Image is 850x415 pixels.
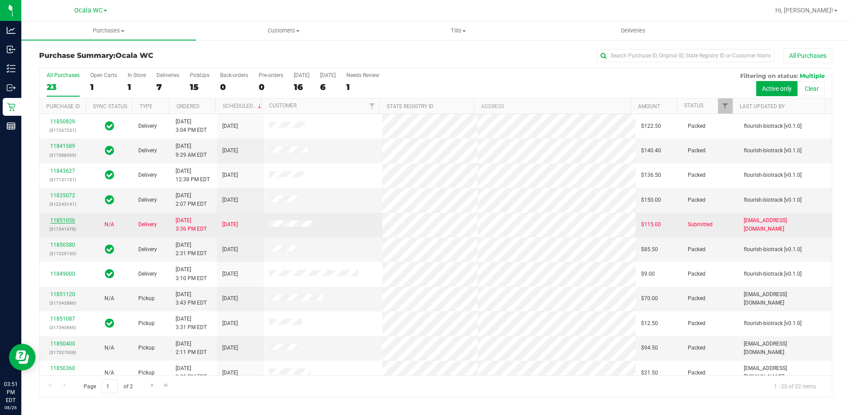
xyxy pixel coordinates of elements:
[744,216,826,233] span: [EMAIL_ADDRESS][DOMAIN_NAME]
[767,379,823,393] span: 1 - 20 of 22 items
[222,196,238,204] span: [DATE]
[102,379,118,393] input: 1
[138,245,157,254] span: Delivery
[90,72,117,78] div: Open Carts
[641,369,658,377] span: $21.50
[138,319,155,328] span: Pickup
[222,319,238,328] span: [DATE]
[138,220,157,229] span: Delivery
[50,118,75,125] a: 11850829
[21,27,196,35] span: Purchases
[609,27,658,35] span: Deliveries
[775,7,833,14] span: Hi, [PERSON_NAME]!
[220,82,248,92] div: 0
[176,142,207,159] span: [DATE] 9:29 AM EDT
[744,364,826,381] span: [EMAIL_ADDRESS][DOMAIN_NAME]
[638,103,660,110] a: Amount
[90,82,117,92] div: 1
[176,340,207,357] span: [DATE] 2:11 PM EDT
[176,315,207,332] span: [DATE] 3:31 PM EDT
[222,220,238,229] span: [DATE]
[45,249,81,258] p: (317329130)
[7,26,16,35] inline-svg: Analytics
[50,271,75,277] a: 11849000
[346,72,379,78] div: Needs Review
[104,344,114,352] button: N/A
[50,168,75,174] a: 11843627
[641,122,661,130] span: $122.50
[105,194,114,206] span: In Sync
[688,122,706,130] span: Packed
[196,27,370,35] span: Customers
[688,196,706,204] span: Packed
[50,192,75,199] a: 11835072
[50,291,75,297] a: 11851120
[104,369,114,377] button: N/A
[744,245,802,254] span: flourish-biotrack [v0.1.0]
[7,122,16,130] inline-svg: Reports
[688,319,706,328] span: Packed
[4,404,17,411] p: 08/26
[688,344,706,352] span: Packed
[116,51,153,60] span: Ocala WC
[688,220,713,229] span: Submitted
[744,171,802,179] span: flourish-biotrack [v0.1.0]
[128,72,146,78] div: In Store
[688,171,706,179] span: Packed
[220,72,248,78] div: Back-orders
[47,72,80,78] div: All Purchases
[641,220,661,229] span: $115.00
[45,126,81,134] p: (317337231)
[176,191,207,208] span: [DATE] 2:07 PM EDT
[128,82,146,92] div: 1
[9,344,36,370] iframe: Resource center
[756,81,798,96] button: Active only
[138,196,157,204] span: Delivery
[104,295,114,301] span: Not Applicable
[105,243,114,256] span: In Sync
[45,373,81,381] p: (317326449)
[294,72,309,78] div: [DATE]
[50,365,75,371] a: 11850360
[104,294,114,303] button: N/A
[45,348,81,357] p: (317327008)
[744,270,802,278] span: flourish-biotrack [v0.1.0]
[105,317,114,330] span: In Sync
[190,72,209,78] div: PickUps
[641,319,658,328] span: $12.50
[641,196,661,204] span: $150.00
[744,319,802,328] span: flourish-biotrack [v0.1.0]
[7,83,16,92] inline-svg: Outbound
[176,167,210,184] span: [DATE] 12:38 PM EDT
[387,103,433,110] a: State Registry ID
[684,102,703,109] a: Status
[259,72,283,78] div: Pre-orders
[176,216,207,233] span: [DATE] 3:36 PM EDT
[320,72,336,78] div: [DATE]
[50,217,75,224] a: 11851056
[176,290,207,307] span: [DATE] 3:43 PM EDT
[138,344,155,352] span: Pickup
[222,369,238,377] span: [DATE]
[104,220,114,229] button: N/A
[365,98,379,114] a: Filter
[156,72,179,78] div: Deliveries
[138,294,155,303] span: Pickup
[7,45,16,54] inline-svg: Inbound
[104,345,114,351] span: Not Applicable
[474,98,631,114] th: Address
[104,370,114,376] span: Not Applicable
[223,103,263,109] a: Scheduled
[641,245,658,254] span: $85.50
[156,82,179,92] div: 7
[105,144,114,157] span: In Sync
[744,196,802,204] span: flourish-biotrack [v0.1.0]
[93,103,127,110] a: Sync Status
[74,7,103,14] span: Ocala WC
[744,290,826,307] span: [EMAIL_ADDRESS][DOMAIN_NAME]
[138,146,157,155] span: Delivery
[259,82,283,92] div: 0
[222,171,238,179] span: [DATE]
[641,294,658,303] span: $70.00
[146,379,159,391] a: Go to the next page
